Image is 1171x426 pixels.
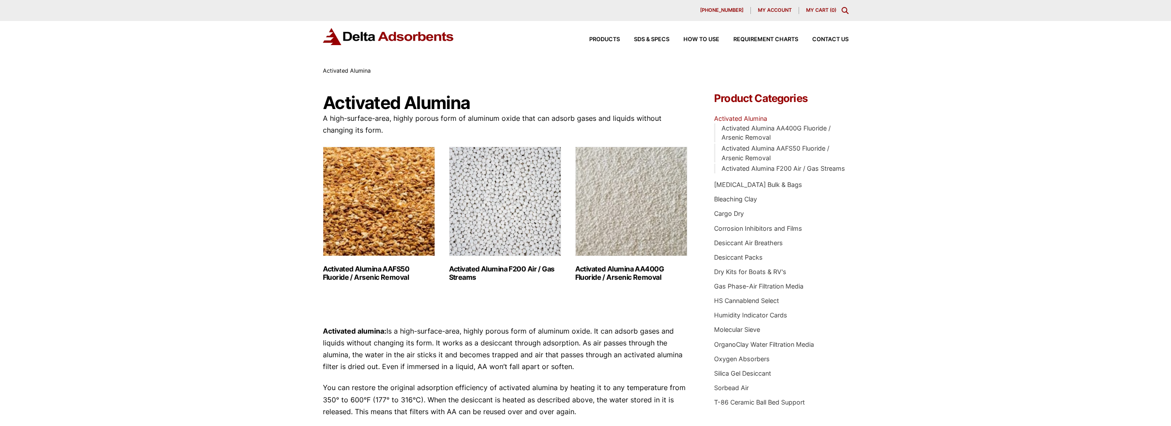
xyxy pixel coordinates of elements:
[714,225,802,232] a: Corrosion Inhibitors and Films
[669,37,719,42] a: How to Use
[714,268,786,275] a: Dry Kits for Boats & RV's
[812,37,849,42] span: Contact Us
[719,37,798,42] a: Requirement Charts
[714,253,763,261] a: Desiccant Packs
[683,37,719,42] span: How to Use
[758,8,792,13] span: My account
[714,355,770,363] a: Oxygen Absorbers
[714,326,760,333] a: Molecular Sieve
[714,341,814,348] a: OrganoClay Water Filtration Media
[722,144,829,162] a: Activated Alumina AAFS50 Fluoride / Arsenic Removal
[714,115,767,122] a: Activated Alumina
[323,382,688,418] p: You can restore the original adsorption efficiency of activated alumina by heating it to any temp...
[620,37,669,42] a: SDS & SPECS
[831,7,835,13] span: 0
[693,7,751,14] a: [PHONE_NUMBER]
[842,7,849,14] div: Toggle Modal Content
[634,37,669,42] span: SDS & SPECS
[449,265,561,282] h2: Activated Alumina F200 Air / Gas Streams
[714,297,779,304] a: HS Cannablend Select
[449,147,561,282] a: Visit product category Activated Alumina F200 Air / Gas Streams
[806,7,836,13] a: My Cart (0)
[575,265,687,282] h2: Activated Alumina AA400G Fluoride / Arsenic Removal
[714,370,771,377] a: Silica Gel Desiccant
[575,147,687,256] img: Activated Alumina AA400G Fluoride / Arsenic Removal
[722,124,831,141] a: Activated Alumina AA400G Fluoride / Arsenic Removal
[733,37,798,42] span: Requirement Charts
[323,113,688,136] p: A high-surface-area, highly porous form of aluminum oxide that can adsorb gases and liquids witho...
[323,28,454,45] img: Delta Adsorbents
[323,93,688,113] h1: Activated Alumina
[575,37,620,42] a: Products
[323,327,386,335] strong: Activated alumina:
[714,384,749,391] a: Sorbead Air
[751,7,799,14] a: My account
[798,37,849,42] a: Contact Us
[714,311,787,319] a: Humidity Indicator Cards
[714,181,802,188] a: [MEDICAL_DATA] Bulk & Bags
[449,147,561,256] img: Activated Alumina F200 Air / Gas Streams
[722,165,845,172] a: Activated Alumina F200 Air / Gas Streams
[700,8,743,13] span: [PHONE_NUMBER]
[589,37,620,42] span: Products
[714,239,783,246] a: Desiccant Air Breathers
[714,282,803,290] a: Gas Phase-Air Filtration Media
[323,265,435,282] h2: Activated Alumina AAFS50 Fluoride / Arsenic Removal
[323,325,688,373] p: Is a high-surface-area, highly porous form of aluminum oxide. It can adsorb gases and liquids wit...
[714,195,757,203] a: Bleaching Clay
[323,67,371,74] span: Activated Alumina
[323,147,435,282] a: Visit product category Activated Alumina AAFS50 Fluoride / Arsenic Removal
[714,93,848,104] h4: Product Categories
[323,147,435,256] img: Activated Alumina AAFS50 Fluoride / Arsenic Removal
[575,147,687,282] a: Visit product category Activated Alumina AA400G Fluoride / Arsenic Removal
[714,398,805,406] a: T-86 Ceramic Ball Bed Support
[714,210,744,217] a: Cargo Dry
